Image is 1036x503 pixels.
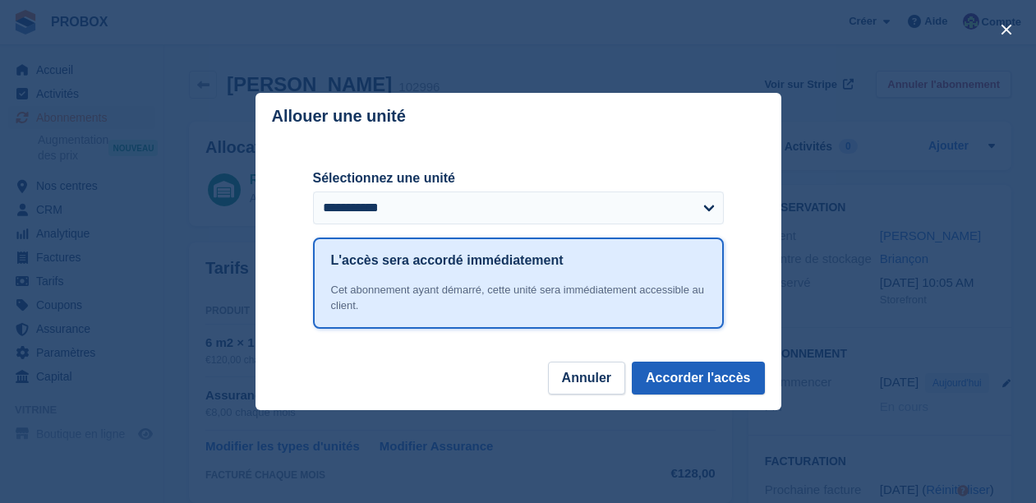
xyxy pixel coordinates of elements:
h1: L'accès sera accordé immédiatement [331,251,564,270]
p: Allouer une unité [272,107,406,126]
button: Accorder l'accès [632,362,764,395]
label: Sélectionnez une unité [313,168,724,188]
div: Cet abonnement ayant démarré, cette unité sera immédiatement accessible au client. [331,282,706,314]
button: Annuler [548,362,625,395]
button: close [993,16,1020,43]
